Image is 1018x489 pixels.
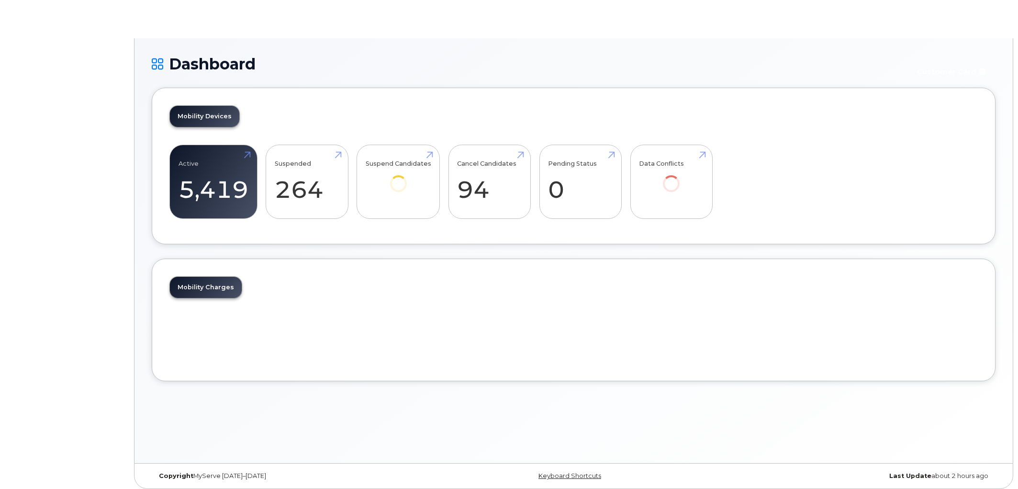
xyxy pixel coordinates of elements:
[548,150,613,214] a: Pending Status 0
[275,150,339,214] a: Suspended 264
[889,472,931,479] strong: Last Update
[170,106,239,127] a: Mobility Devices
[152,472,433,480] div: MyServe [DATE]–[DATE]
[366,150,431,205] a: Suspend Candidates
[159,472,193,479] strong: Copyright
[152,56,905,72] h1: Dashboard
[457,150,522,214] a: Cancel Candidates 94
[909,63,996,80] button: Customer Card
[639,150,704,205] a: Data Conflicts
[538,472,601,479] a: Keyboard Shortcuts
[170,277,242,298] a: Mobility Charges
[179,150,248,214] a: Active 5,419
[714,472,996,480] div: about 2 hours ago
